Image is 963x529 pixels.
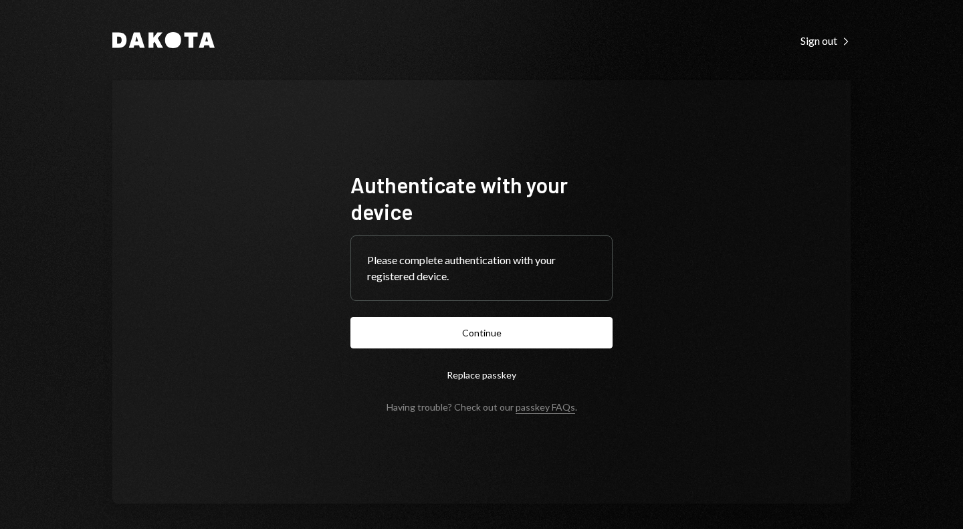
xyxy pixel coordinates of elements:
button: Continue [350,317,613,348]
div: Sign out [800,34,851,47]
button: Replace passkey [350,359,613,391]
div: Having trouble? Check out our . [387,401,577,413]
div: Please complete authentication with your registered device. [367,252,596,284]
a: Sign out [800,33,851,47]
a: passkey FAQs [516,401,575,414]
h1: Authenticate with your device [350,171,613,225]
